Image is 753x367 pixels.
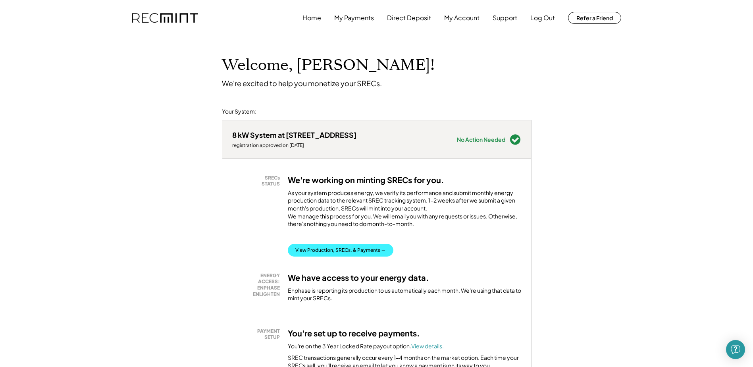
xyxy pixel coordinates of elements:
div: We're excited to help you monetize your SRECs. [222,79,382,88]
h3: You're set up to receive payments. [288,328,420,338]
button: My Payments [334,10,374,26]
div: Your System: [222,108,256,116]
button: Direct Deposit [387,10,431,26]
button: Home [302,10,321,26]
button: Support [493,10,517,26]
div: As your system produces energy, we verify its performance and submit monthly energy production da... [288,189,521,232]
div: Enphase is reporting its production to us automatically each month. We're using that data to mint... [288,287,521,302]
div: registration approved on [DATE] [232,142,356,149]
div: Open Intercom Messenger [726,340,745,359]
button: My Account [444,10,480,26]
a: View details. [411,342,444,350]
h3: We're working on minting SRECs for you. [288,175,444,185]
div: PAYMENT SETUP [236,328,280,340]
img: recmint-logotype%403x.png [132,13,198,23]
div: 8 kW System at [STREET_ADDRESS] [232,130,356,139]
button: View Production, SRECs, & Payments → [288,244,393,257]
div: No Action Needed [457,137,505,142]
h1: Welcome, [PERSON_NAME]! [222,56,435,75]
button: Refer a Friend [568,12,621,24]
div: ENERGY ACCESS: ENPHASE ENLIGHTEN [236,272,280,297]
h3: We have access to your energy data. [288,272,429,283]
div: SRECs STATUS [236,175,280,187]
button: Log Out [530,10,555,26]
div: You're on the 3 Year Locked Rate payout option. [288,342,444,350]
